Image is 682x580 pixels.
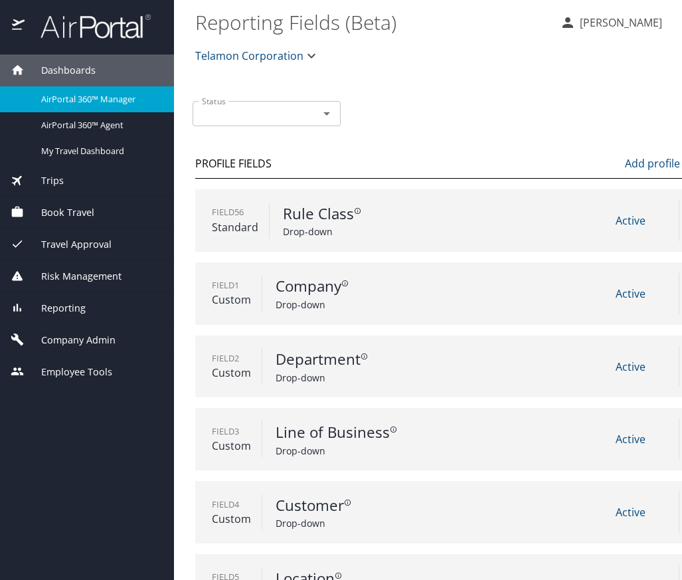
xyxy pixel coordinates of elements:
p: Custom [212,365,251,381]
svg: For guests-planner will provide. ;Profile field. Can't require, expense client [344,499,351,506]
span: Employee Tools [25,365,112,379]
p: Custom [212,292,251,308]
img: airportal-logo.png [26,13,151,39]
p: [PERSON_NAME] [576,15,662,31]
span: My Travel Dashboard [41,145,158,157]
p: Drop-down [276,298,531,312]
p: Line of Business [276,421,531,444]
p: Department [276,348,531,371]
svg: For guests-planner will provide. ;Profile field. Reports in iBank. Can't require, expense client [361,353,368,360]
p: Company [276,275,531,298]
button: Open [317,104,336,123]
p: Customer [276,494,531,517]
svg: For guests-planner will provide. ;Profile field. Reports in iBank. Used to identify travelers in ... [341,280,349,287]
p: Custom [212,511,251,527]
p: Drop-down [283,225,538,239]
h1: Reporting Fields (Beta) [195,1,549,43]
span: Active [616,286,645,301]
p: Drop-down [276,516,531,530]
span: Company Admin [25,333,116,347]
p: Field 2 [212,352,251,365]
span: Telamon Corporation [195,47,303,65]
p: Standard [212,219,258,235]
span: AirPortal 360™ Agent [41,119,158,132]
svg: for guests use planner info. [354,207,361,215]
span: Active [616,359,645,374]
span: Reporting [25,301,86,316]
p: Rule Class [283,203,538,225]
p: Drop-down [276,444,531,458]
span: Travel Approval [25,237,112,252]
p: Custom [212,438,251,454]
p: Drop-down [276,371,531,385]
span: Trips [25,173,64,188]
span: Active [616,213,645,228]
p: Field 1 [212,279,251,292]
button: Telamon Corporation [190,43,325,69]
img: icon-airportal.png [12,13,26,39]
p: Field 4 [212,498,251,511]
span: Active [616,505,645,520]
span: Risk Management [25,269,122,284]
p: Field 3 [212,425,251,438]
svg: For guests-planner will provide. ;Profile field. Can't require, expense client [335,572,342,579]
span: AirPortal 360™ Manager [41,93,158,106]
span: Dashboards [25,63,96,78]
svg: For guests-planner will provide. ;Profile field. Reports in iBank. Can't require, expense client [390,426,397,433]
span: Book Travel [25,205,94,220]
p: Profile Fields [195,155,272,171]
span: Active [616,432,645,446]
button: [PERSON_NAME] [554,11,667,35]
p: Field 56 [212,206,258,219]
